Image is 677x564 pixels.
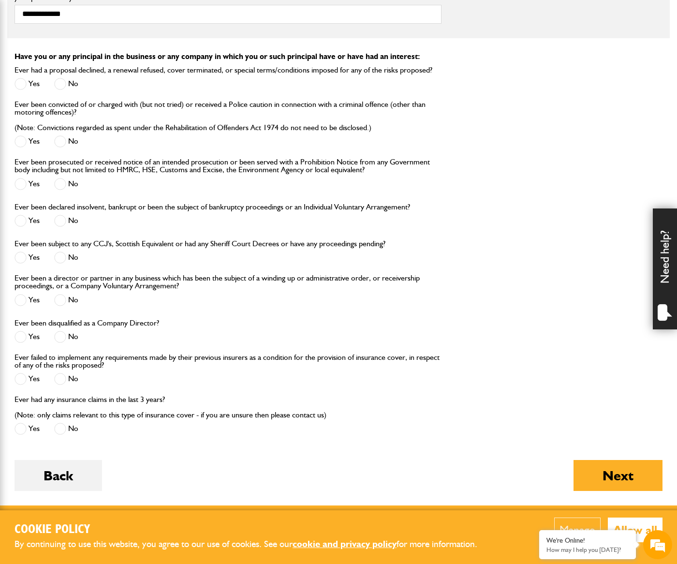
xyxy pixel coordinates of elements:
[15,460,102,491] button: Back
[54,178,78,190] label: No
[15,78,40,90] label: Yes
[15,319,159,327] label: Ever been disqualified as a Company Director?
[554,518,601,542] button: Manage
[15,423,40,435] label: Yes
[546,536,629,545] div: We're Online!
[574,460,662,491] button: Next
[15,53,662,60] p: Have you or any principal in the business or any company in which you or such principal have or h...
[50,54,162,67] div: Chat with us now
[15,274,442,290] label: Ever been a director or partner in any business which has been the subject of a winding up or adm...
[54,252,78,264] label: No
[15,294,40,306] label: Yes
[15,203,410,211] label: Ever been declared insolvent, bankrupt or been the subject of bankruptcy proceedings or an Indivi...
[15,215,40,227] label: Yes
[15,240,385,248] label: Ever been subject to any CCJ's, Scottish Equivalent or had any Sheriff Court Decrees or have any ...
[54,331,78,343] label: No
[13,147,177,168] input: Enter your phone number
[15,101,442,132] label: Ever been convicted of or charged with (but not tried) or received a Police caution in connection...
[15,66,432,74] label: Ever had a proposal declined, a renewal refused, cover terminated, or special terms/conditions im...
[293,538,397,549] a: cookie and privacy policy
[15,522,493,537] h2: Cookie Policy
[15,135,40,148] label: Yes
[13,89,177,111] input: Enter your last name
[54,294,78,306] label: No
[16,54,41,67] img: d_20077148190_company_1631870298795_20077148190
[54,423,78,435] label: No
[15,537,493,552] p: By continuing to use this website, you agree to our use of cookies. See our for more information.
[15,158,442,174] label: Ever been prosecuted or received notice of an intended prosecution or been served with a Prohibit...
[132,298,176,311] em: Start Chat
[54,135,78,148] label: No
[13,175,177,290] textarea: Type your message and hit 'Enter'
[15,354,442,369] label: Ever failed to implement any requirements made by their previous insurers as a condition for the ...
[159,5,182,28] div: Minimize live chat window
[653,208,677,329] div: Need help?
[15,396,326,419] label: Ever had any insurance claims in the last 3 years? (Note: only claims relevant to this type of in...
[54,373,78,385] label: No
[546,546,629,553] p: How may I help you today?
[15,373,40,385] label: Yes
[15,331,40,343] label: Yes
[15,252,40,264] label: Yes
[608,518,662,542] button: Allow all
[15,178,40,190] label: Yes
[13,118,177,139] input: Enter your email address
[54,78,78,90] label: No
[54,215,78,227] label: No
